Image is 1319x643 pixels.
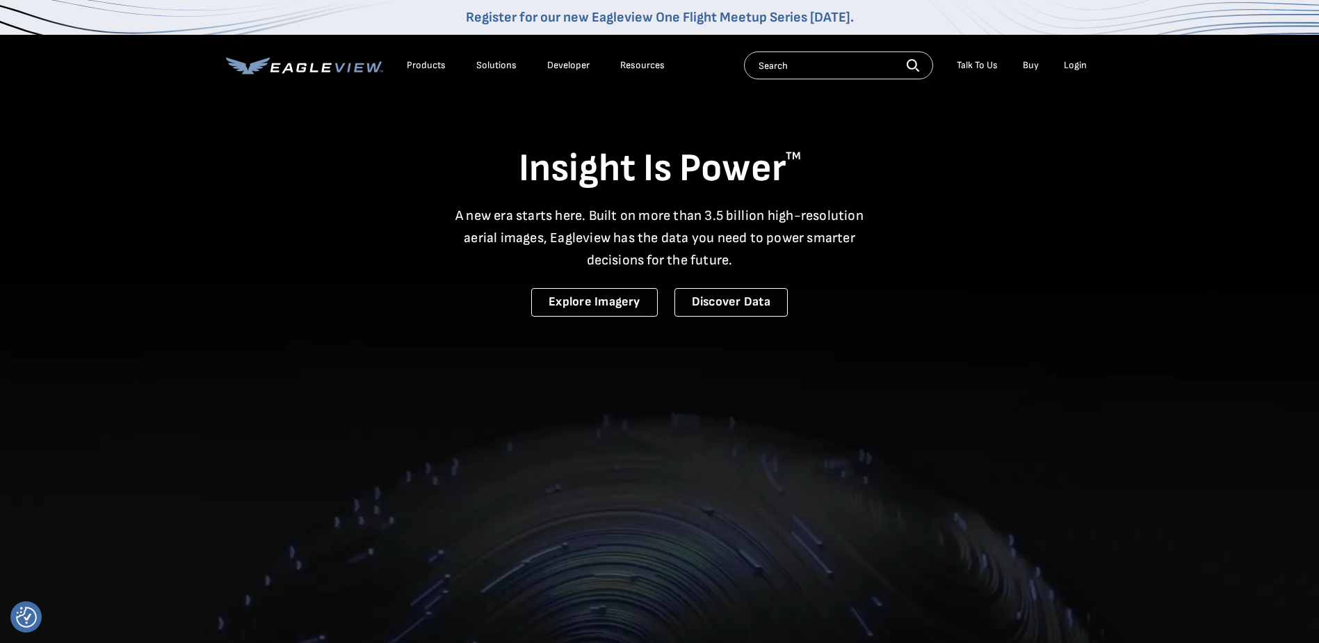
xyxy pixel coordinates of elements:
[744,51,933,79] input: Search
[407,59,446,72] div: Products
[531,288,658,317] a: Explore Imagery
[476,59,517,72] div: Solutions
[674,288,788,317] a: Discover Data
[447,205,873,271] p: A new era starts here. Built on more than 3.5 billion high-resolution aerial images, Eagleview ha...
[16,607,37,628] img: Revisit consent button
[547,59,590,72] a: Developer
[1023,59,1039,72] a: Buy
[226,145,1094,193] h1: Insight Is Power
[466,9,854,26] a: Register for our new Eagleview One Flight Meetup Series [DATE].
[786,150,801,163] sup: TM
[957,59,998,72] div: Talk To Us
[1064,59,1087,72] div: Login
[16,607,37,628] button: Consent Preferences
[620,59,665,72] div: Resources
